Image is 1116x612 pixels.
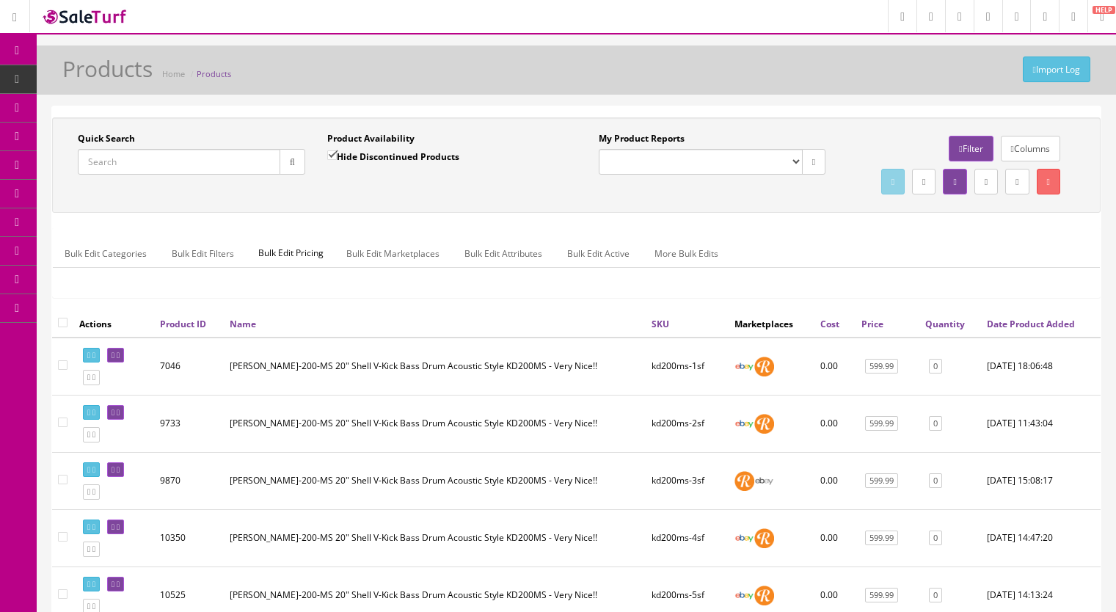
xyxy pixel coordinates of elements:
a: Name [230,318,256,330]
a: Home [162,68,185,79]
a: 0 [929,588,942,603]
a: Columns [1001,136,1060,161]
a: Bulk Edit Filters [160,239,246,268]
a: Quantity [925,318,965,330]
label: My Product Reports [599,132,685,145]
span: HELP [1093,6,1115,14]
a: 599.99 [865,531,898,546]
a: 599.99 [865,473,898,489]
td: 0.00 [814,509,856,567]
input: Search [78,149,280,175]
img: ebay [754,471,774,491]
a: 0 [929,359,942,374]
td: kd200ms-2sf [646,395,729,452]
td: 7046 [154,338,224,396]
img: reverb [754,414,774,434]
label: Quick Search [78,132,135,145]
img: reverb [754,357,774,376]
td: 10350 [154,509,224,567]
a: Bulk Edit Marketplaces [335,239,451,268]
a: Bulk Edit Categories [53,239,158,268]
td: 2024-03-22 14:47:20 [981,509,1101,567]
img: SaleTurf [41,7,129,26]
a: Price [861,318,883,330]
input: Hide Discontinued Products [327,150,337,160]
td: 0.00 [814,338,856,396]
img: ebay [734,414,754,434]
td: kd200ms-1sf [646,338,729,396]
a: SKU [652,318,669,330]
td: Roland KD-200-MS 20" Shell V-Kick Bass Drum Acoustic Style KD200MS - Very Nice!! [224,452,646,509]
td: kd200ms-4sf [646,509,729,567]
img: ebay [734,357,754,376]
a: 599.99 [865,359,898,374]
a: 0 [929,416,942,431]
th: Marketplaces [729,310,814,337]
td: 2021-09-17 18:06:48 [981,338,1101,396]
a: 0 [929,473,942,489]
a: 0 [929,531,942,546]
td: 0.00 [814,395,856,452]
span: Bulk Edit Pricing [247,239,335,267]
td: 0.00 [814,452,856,509]
a: Cost [820,318,839,330]
img: reverb [734,471,754,491]
a: Filter [949,136,993,161]
td: Roland KD-200-MS 20" Shell V-Kick Bass Drum Acoustic Style KD200MS - Very Nice!! [224,509,646,567]
label: Product Availability [327,132,415,145]
img: reverb [754,586,774,605]
img: ebay [734,586,754,605]
a: Bulk Edit Attributes [453,239,554,268]
td: Roland KD-200-MS 20" Shell V-Kick Bass Drum Acoustic Style KD200MS - Very Nice!! [224,395,646,452]
a: 599.99 [865,416,898,431]
a: Bulk Edit Active [555,239,641,268]
td: Roland KD-200-MS 20" Shell V-Kick Bass Drum Acoustic Style KD200MS - Very Nice!! [224,338,646,396]
td: 2023-09-08 11:43:04 [981,395,1101,452]
img: reverb [754,528,774,548]
a: More Bulk Edits [643,239,730,268]
a: Date Product Added [987,318,1075,330]
td: 9870 [154,452,224,509]
a: 599.99 [865,588,898,603]
h1: Products [62,57,153,81]
td: 2023-10-18 15:08:17 [981,452,1101,509]
th: Actions [73,310,154,337]
a: Product ID [160,318,206,330]
td: 9733 [154,395,224,452]
td: kd200ms-3sf [646,452,729,509]
label: Hide Discontinued Products [327,149,459,164]
a: Products [197,68,231,79]
img: ebay [734,528,754,548]
a: Import Log [1023,57,1090,82]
